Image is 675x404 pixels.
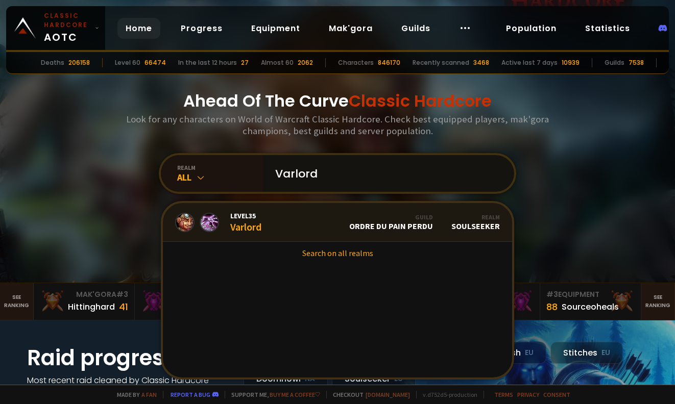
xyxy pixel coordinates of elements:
a: Level35VarlordGuildOrdre du Pain perduRealmSoulseeker [163,203,512,242]
span: # 3 [116,289,128,299]
div: 7538 [629,58,644,67]
div: Mak'Gora [40,289,128,300]
small: Classic Hardcore [44,11,91,30]
h1: Ahead Of The Curve [183,89,492,113]
a: [DOMAIN_NAME] [366,391,410,398]
div: Varlord [230,211,261,233]
div: Deaths [41,58,64,67]
span: Support me, [225,391,320,398]
small: EU [601,348,610,358]
span: # 3 [546,289,558,299]
span: Checkout [326,391,410,398]
h1: Raid progress [27,342,231,374]
div: 88 [546,300,558,314]
input: Search a character... [269,155,502,192]
div: Characters [338,58,374,67]
div: 66474 [144,58,166,67]
a: Search on all realms [163,242,512,264]
a: Population [498,18,565,39]
span: Classic Hardcore [349,89,492,112]
div: In the last 12 hours [178,58,237,67]
div: realm [177,164,263,171]
div: Equipment [546,289,635,300]
div: 27 [241,58,249,67]
div: Guild [349,213,433,221]
div: Recently scanned [413,58,469,67]
h4: Most recent raid cleaned by Classic Hardcore guilds [27,374,231,399]
div: 10939 [562,58,580,67]
div: 41 [119,300,128,314]
div: Guilds [605,58,624,67]
div: Active last 7 days [501,58,558,67]
div: 206158 [68,58,90,67]
a: Mak'Gora#3Hittinghard41 [34,283,135,320]
a: Progress [173,18,231,39]
a: Privacy [517,391,539,398]
div: Stitches [550,342,623,364]
a: Terms [494,391,513,398]
a: Home [117,18,160,39]
span: Level 35 [230,211,261,220]
div: Ordre du Pain perdu [349,213,433,231]
h3: Look for any characters on World of Warcraft Classic Hardcore. Check best equipped players, mak'g... [122,113,553,137]
div: 2062 [298,58,313,67]
a: Equipment [243,18,308,39]
div: Soulseeker [451,213,500,231]
a: Guilds [393,18,439,39]
span: AOTC [44,11,91,45]
div: All [177,171,263,183]
a: Seeranking [641,283,675,320]
small: EU [525,348,534,358]
a: Mak'gora [321,18,381,39]
span: v. d752d5 - production [416,391,477,398]
span: Made by [111,391,157,398]
a: Classic HardcoreAOTC [6,6,105,50]
a: Buy me a coffee [270,391,320,398]
a: Consent [543,391,570,398]
a: Statistics [577,18,638,39]
div: Level 60 [115,58,140,67]
a: a fan [141,391,157,398]
div: Realm [451,213,500,221]
div: 3468 [473,58,489,67]
div: Mak'Gora [141,289,229,300]
div: 846170 [378,58,400,67]
div: Hittinghard [68,300,115,313]
div: Sourceoheals [562,300,619,313]
a: Mak'Gora#2Rivench100 [135,283,236,320]
a: #3Equipment88Sourceoheals [540,283,641,320]
a: Report a bug [171,391,210,398]
div: Almost 60 [261,58,294,67]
